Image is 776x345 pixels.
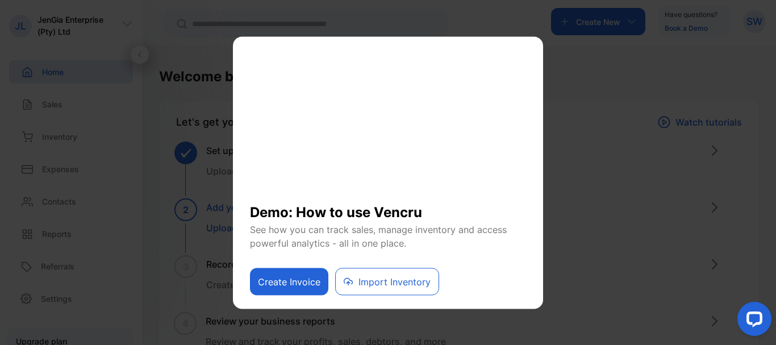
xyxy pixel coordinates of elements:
[250,51,526,193] iframe: YouTube video player
[250,222,526,250] p: See how you can track sales, manage inventory and access powerful analytics - all in one place.
[250,268,328,295] button: Create Invoice
[728,297,776,345] iframe: LiveChat chat widget
[335,268,439,295] button: Import Inventory
[250,193,526,222] h1: Demo: How to use Vencru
